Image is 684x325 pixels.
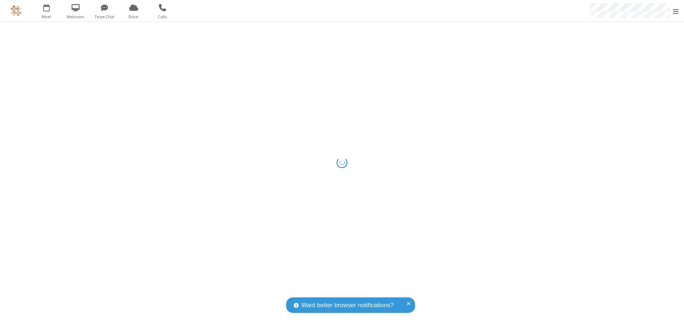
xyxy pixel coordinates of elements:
[62,14,89,20] span: Webinars
[33,14,60,20] span: Meet
[11,5,21,16] img: QA Selenium DO NOT DELETE OR CHANGE
[149,14,176,20] span: Calls
[301,301,394,310] span: Want better browser notifications?
[120,14,147,20] span: Drive
[91,14,118,20] span: Team Chat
